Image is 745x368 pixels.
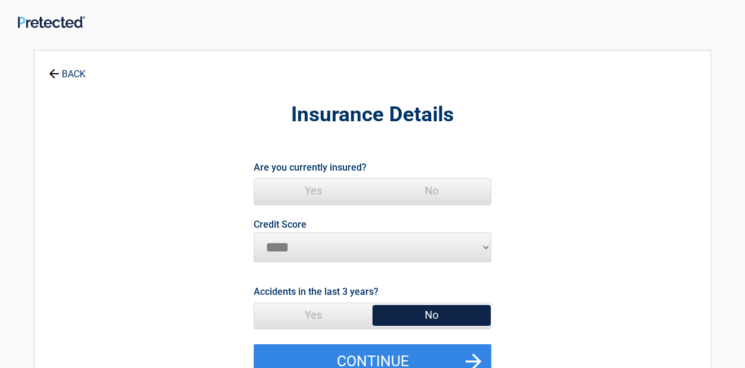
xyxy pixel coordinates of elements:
[254,303,372,327] span: Yes
[46,58,88,79] a: BACK
[254,159,367,175] label: Are you currently insured?
[254,284,378,300] label: Accidents in the last 3 years?
[254,220,307,229] label: Credit Score
[254,179,372,203] span: Yes
[372,303,491,327] span: No
[18,16,85,28] img: Main Logo
[372,179,491,203] span: No
[100,101,645,129] h2: Insurance Details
